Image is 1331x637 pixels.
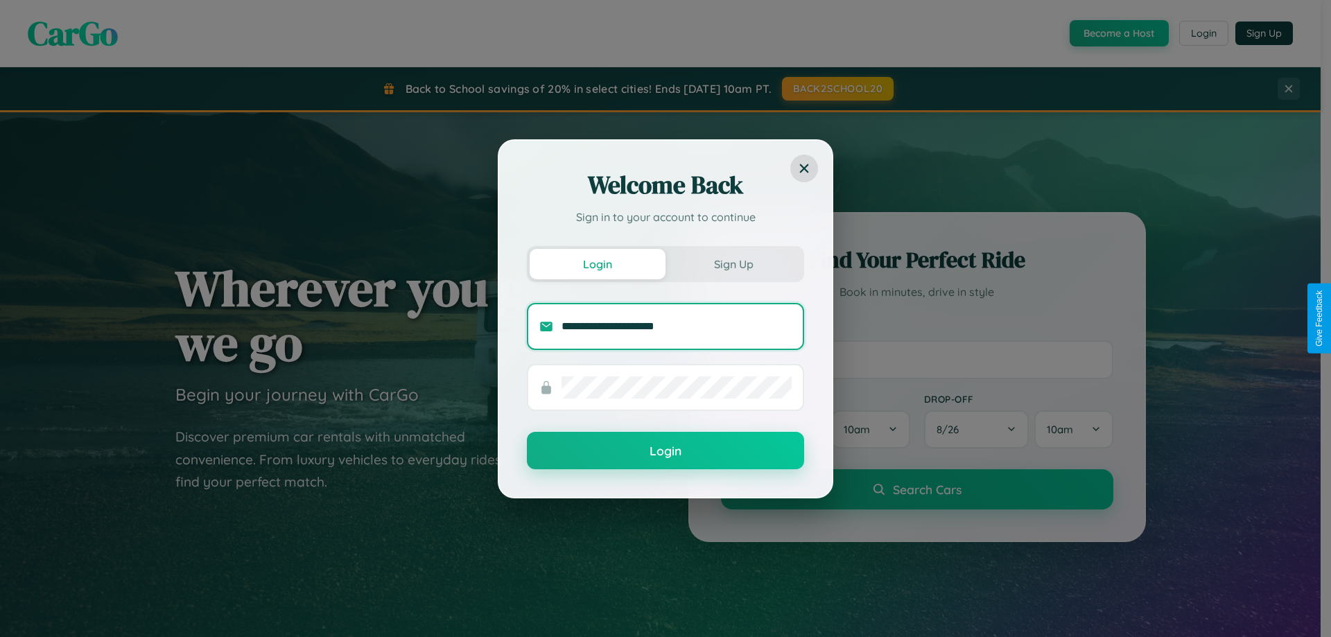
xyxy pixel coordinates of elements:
[530,249,665,279] button: Login
[527,209,804,225] p: Sign in to your account to continue
[665,249,801,279] button: Sign Up
[527,168,804,202] h2: Welcome Back
[527,432,804,469] button: Login
[1314,290,1324,347] div: Give Feedback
